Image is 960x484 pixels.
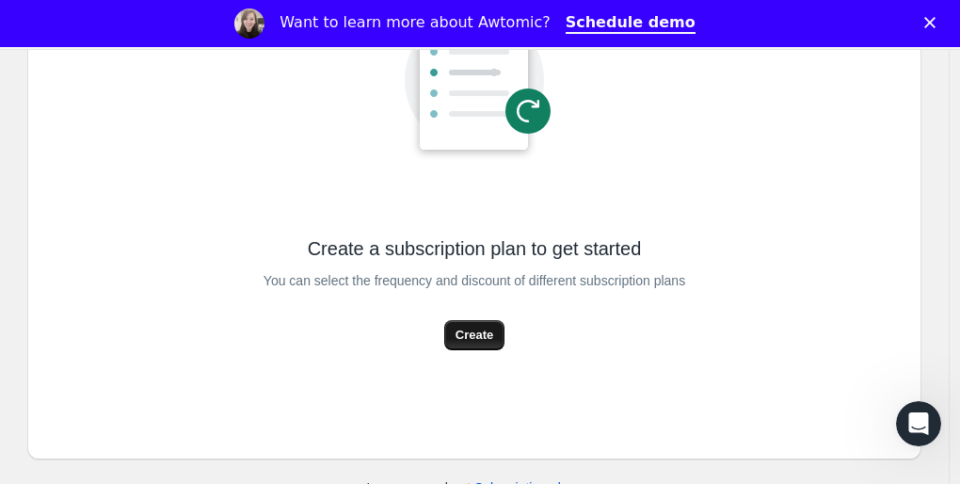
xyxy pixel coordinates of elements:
[234,8,264,39] img: Profile image for Emily
[444,320,504,350] button: Create
[456,326,493,345] span: Create
[280,13,550,32] div: Want to learn more about Awtomic?
[264,267,685,294] span: You can select the frequency and discount of different subscription plans
[308,235,642,262] span: Create a subscription plan to get started
[896,401,941,446] iframe: Intercom live chat
[566,13,696,34] a: Schedule demo
[924,17,943,28] div: Close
